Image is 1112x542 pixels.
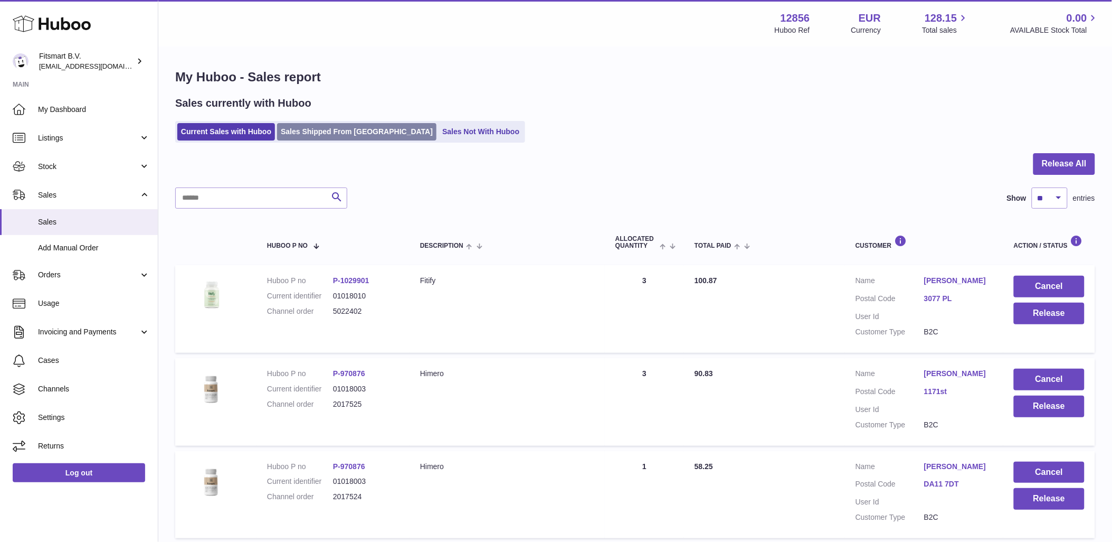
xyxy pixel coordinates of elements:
[781,11,810,25] strong: 12856
[695,369,713,378] span: 90.83
[186,276,239,313] img: 128561739542540.png
[38,270,139,280] span: Orders
[267,462,333,472] dt: Huboo P no
[38,298,150,309] span: Usage
[1014,303,1085,324] button: Release
[924,387,993,397] a: 1171st
[13,53,28,69] img: internalAdmin-12856@internal.huboo.com
[775,25,810,35] div: Huboo Ref
[1014,462,1085,483] button: Cancel
[1014,235,1085,249] div: Action / Status
[856,405,924,415] dt: User Id
[38,384,150,394] span: Channels
[267,399,333,409] dt: Channel order
[924,512,993,522] dd: B2C
[420,242,463,249] span: Description
[420,276,594,286] div: Fitify
[924,462,993,472] a: [PERSON_NAME]
[38,162,139,172] span: Stock
[267,242,308,249] span: Huboo P no
[924,327,993,337] dd: B2C
[38,413,150,423] span: Settings
[38,217,150,227] span: Sales
[420,369,594,379] div: Himero
[924,369,993,379] a: [PERSON_NAME]
[13,463,145,482] a: Log out
[924,420,993,430] dd: B2C
[333,462,365,471] a: P-970876
[1033,153,1095,175] button: Release All
[856,462,924,474] dt: Name
[186,369,239,407] img: 128561711358723.png
[175,69,1095,86] h1: My Huboo - Sales report
[175,96,311,110] h2: Sales currently with Huboo
[605,358,684,446] td: 3
[333,306,399,316] dd: 5022402
[38,190,139,200] span: Sales
[1067,11,1087,25] span: 0.00
[924,276,993,286] a: [PERSON_NAME]
[39,51,134,71] div: Fitsmart B.V.
[922,25,969,35] span: Total sales
[856,327,924,337] dt: Customer Type
[1010,11,1099,35] a: 0.00 AVAILABLE Stock Total
[695,276,717,285] span: 100.87
[615,236,657,249] span: ALLOCATED Quantity
[38,243,150,253] span: Add Manual Order
[856,420,924,430] dt: Customer Type
[38,441,150,451] span: Returns
[1014,369,1085,390] button: Cancel
[333,384,399,394] dd: 01018003
[1014,276,1085,297] button: Cancel
[1073,193,1095,203] span: entries
[856,479,924,492] dt: Postal Code
[267,369,333,379] dt: Huboo P no
[38,133,139,143] span: Listings
[333,492,399,502] dd: 2017524
[605,451,684,539] td: 1
[333,369,365,378] a: P-970876
[267,276,333,286] dt: Huboo P no
[333,399,399,409] dd: 2017525
[39,62,155,70] span: [EMAIL_ADDRESS][DOMAIN_NAME]
[856,294,924,306] dt: Postal Code
[38,327,139,337] span: Invoicing and Payments
[924,479,993,489] a: DA11 7DT
[695,242,731,249] span: Total paid
[267,306,333,316] dt: Channel order
[439,123,523,141] a: Sales Not With Huboo
[925,11,957,25] span: 128.15
[277,123,436,141] a: Sales Shipped From [GEOGRAPHIC_DATA]
[38,105,150,115] span: My Dashboard
[856,387,924,399] dt: Postal Code
[605,265,684,353] td: 3
[333,476,399,487] dd: 01018003
[695,462,713,471] span: 58.25
[267,384,333,394] dt: Current identifier
[333,276,369,285] a: P-1029901
[267,291,333,301] dt: Current identifier
[922,11,969,35] a: 128.15 Total sales
[1014,488,1085,510] button: Release
[420,462,594,472] div: Himero
[267,476,333,487] dt: Current identifier
[856,235,993,249] div: Customer
[859,11,881,25] strong: EUR
[1007,193,1027,203] label: Show
[856,369,924,381] dt: Name
[333,291,399,301] dd: 01018010
[38,356,150,366] span: Cases
[1010,25,1099,35] span: AVAILABLE Stock Total
[856,312,924,322] dt: User Id
[267,492,333,502] dt: Channel order
[177,123,275,141] a: Current Sales with Huboo
[1014,396,1085,417] button: Release
[856,276,924,288] dt: Name
[186,462,239,500] img: 128561711358723.png
[924,294,993,304] a: 3077 PL
[856,512,924,522] dt: Customer Type
[851,25,881,35] div: Currency
[856,497,924,507] dt: User Id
